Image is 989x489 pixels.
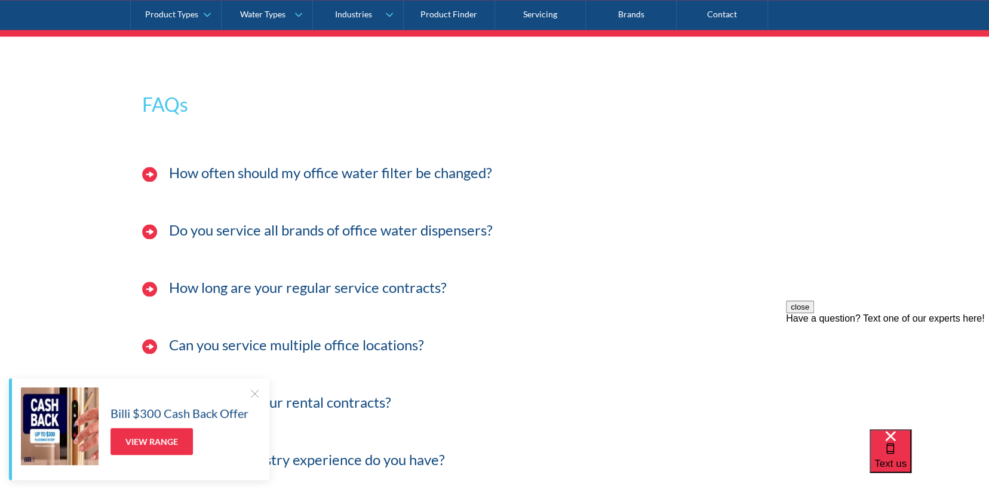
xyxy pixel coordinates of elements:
h5: Billi $300 Cash Back Offer [110,404,248,422]
h3: How much industry experience do you have? [169,451,445,469]
img: Billi $300 Cash Back Offer [21,387,99,465]
div: Water Types [240,10,285,20]
iframe: podium webchat widget prompt [786,301,989,444]
a: View Range [110,428,193,455]
iframe: podium webchat widget bubble [870,429,989,489]
div: Industries [335,10,372,20]
h3: Do you service all brands of office water dispensers? [169,222,493,239]
h3: Can you service multiple office locations? [169,337,424,354]
h2: FAQs [142,90,847,119]
h3: How long are your rental contracts? [169,394,391,411]
h3: How long are your regular service contracts? [169,279,447,297]
h3: How often should my office water filter be changed? [169,164,492,182]
div: Product Types [145,10,198,20]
